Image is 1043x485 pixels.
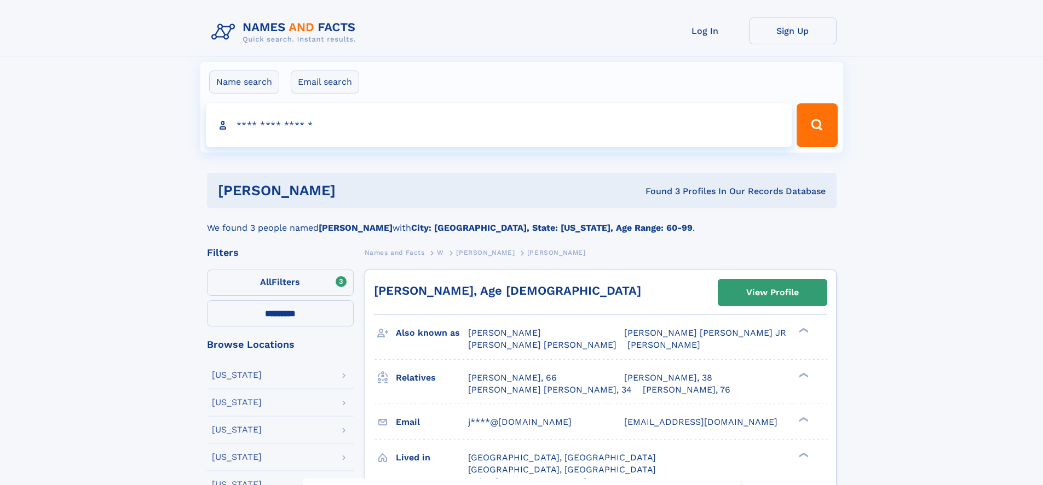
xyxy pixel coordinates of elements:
[206,103,792,147] input: search input
[796,327,809,334] div: ❯
[207,340,354,349] div: Browse Locations
[527,249,586,256] span: [PERSON_NAME]
[749,17,837,44] a: Sign Up
[396,324,468,342] h3: Also known as
[396,369,468,387] h3: Relatives
[468,328,541,338] span: [PERSON_NAME]
[365,246,425,259] a: Names and Facts
[437,249,444,256] span: W
[624,417,777,427] span: [EMAIL_ADDRESS][DOMAIN_NAME]
[207,248,354,258] div: Filters
[209,71,279,94] label: Name search
[291,71,359,94] label: Email search
[643,384,730,396] a: [PERSON_NAME], 76
[212,371,262,379] div: [US_STATE]
[260,277,272,287] span: All
[212,398,262,407] div: [US_STATE]
[212,425,262,434] div: [US_STATE]
[797,103,837,147] button: Search Button
[374,284,641,297] a: [PERSON_NAME], Age [DEMOGRAPHIC_DATA]
[796,451,809,458] div: ❯
[468,464,656,475] span: [GEOGRAPHIC_DATA], [GEOGRAPHIC_DATA]
[468,384,632,396] a: [PERSON_NAME] [PERSON_NAME], 34
[661,17,749,44] a: Log In
[212,453,262,461] div: [US_STATE]
[468,340,616,350] span: [PERSON_NAME] [PERSON_NAME]
[396,448,468,467] h3: Lived in
[411,223,693,233] b: City: [GEOGRAPHIC_DATA], State: [US_STATE], Age Range: 60-99
[624,372,712,384] a: [PERSON_NAME], 38
[207,17,365,47] img: Logo Names and Facts
[468,452,656,463] span: [GEOGRAPHIC_DATA], [GEOGRAPHIC_DATA]
[218,184,491,197] h1: [PERSON_NAME]
[396,413,468,431] h3: Email
[207,208,837,235] div: We found 3 people named with .
[207,270,354,296] label: Filters
[456,246,515,259] a: [PERSON_NAME]
[468,372,557,384] a: [PERSON_NAME], 66
[319,223,393,233] b: [PERSON_NAME]
[796,371,809,378] div: ❯
[796,416,809,423] div: ❯
[627,340,700,350] span: [PERSON_NAME]
[437,246,444,259] a: W
[491,185,826,197] div: Found 3 Profiles In Our Records Database
[718,279,827,306] a: View Profile
[456,249,515,256] span: [PERSON_NAME]
[624,328,786,338] span: [PERSON_NAME] [PERSON_NAME] JR
[746,280,799,305] div: View Profile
